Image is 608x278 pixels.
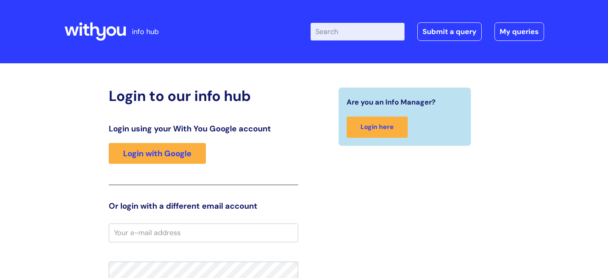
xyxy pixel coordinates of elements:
[417,22,482,41] a: Submit a query
[109,201,298,211] h3: Or login with a different email account
[109,124,298,133] h3: Login using your With You Google account
[109,143,206,164] a: Login with Google
[109,87,298,105] h2: Login to our info hub
[132,25,159,38] p: info hub
[347,117,408,138] a: Login here
[494,22,544,41] a: My queries
[311,23,405,40] input: Search
[109,224,298,242] input: Your e-mail address
[347,96,436,109] span: Are you an Info Manager?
